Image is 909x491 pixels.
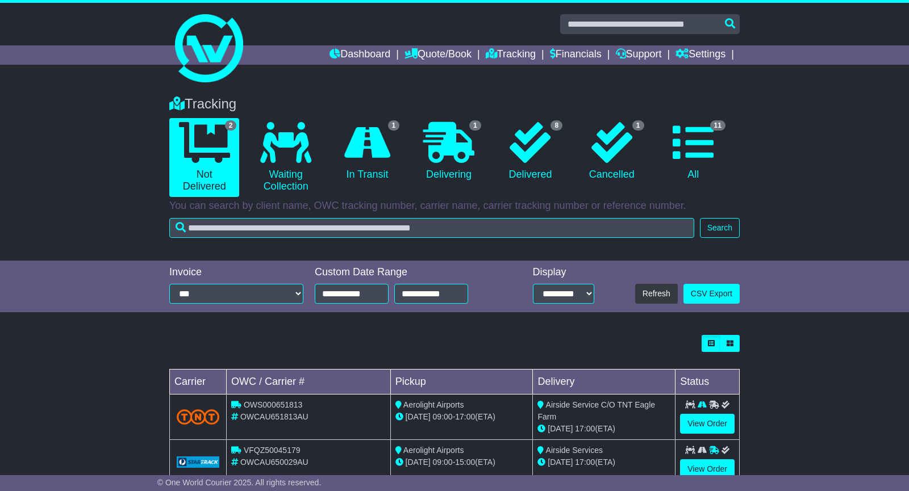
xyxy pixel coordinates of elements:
[164,96,745,112] div: Tracking
[575,424,595,433] span: 17:00
[537,456,670,468] div: (ETA)
[332,118,402,185] a: 1 In Transit
[548,424,573,433] span: [DATE]
[551,120,562,131] span: 8
[486,45,536,65] a: Tracking
[240,458,308,467] span: OWCAU650029AU
[658,118,728,185] a: 11 All
[177,456,219,468] img: GetCarrierServiceLogo
[676,370,740,395] td: Status
[495,118,565,185] a: 8 Delivered
[388,120,400,131] span: 1
[632,120,644,131] span: 1
[680,459,735,479] a: View Order
[169,200,740,212] p: You can search by client name, OWC tracking number, carrier name, carrier tracking number or refe...
[537,423,670,435] div: (ETA)
[406,458,431,467] span: [DATE]
[406,412,431,421] span: [DATE]
[550,45,602,65] a: Financials
[403,446,464,455] span: Aerolight Airports
[455,412,475,421] span: 17:00
[395,456,528,468] div: - (ETA)
[577,118,647,185] a: 1 Cancelled
[616,45,662,65] a: Support
[455,458,475,467] span: 15:00
[240,412,308,421] span: OWCAU651813AU
[469,120,481,131] span: 1
[244,400,303,409] span: OWS000651813
[169,118,239,197] a: 2 Not Delivered
[683,284,740,304] a: CSV Export
[433,412,453,421] span: 09:00
[710,120,725,131] span: 11
[548,458,573,467] span: [DATE]
[157,478,322,487] span: © One World Courier 2025. All rights reserved.
[546,446,603,455] span: Airside Services
[537,400,655,421] span: Airside Service C/O TNT Eagle Farm
[315,266,497,279] div: Custom Date Range
[169,266,303,279] div: Invoice
[225,120,237,131] span: 2
[390,370,533,395] td: Pickup
[635,284,678,304] button: Refresh
[227,370,391,395] td: OWC / Carrier #
[405,45,472,65] a: Quote/Book
[676,45,725,65] a: Settings
[700,218,740,238] button: Search
[533,266,594,279] div: Display
[414,118,483,185] a: 1 Delivering
[680,414,735,434] a: View Order
[575,458,595,467] span: 17:00
[533,370,676,395] td: Delivery
[403,400,464,409] span: Aerolight Airports
[244,446,301,455] span: VFQZ50045179
[395,411,528,423] div: - (ETA)
[170,370,227,395] td: Carrier
[330,45,390,65] a: Dashboard
[433,458,453,467] span: 09:00
[251,118,320,197] a: Waiting Collection
[177,409,219,425] img: TNT_Domestic.png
